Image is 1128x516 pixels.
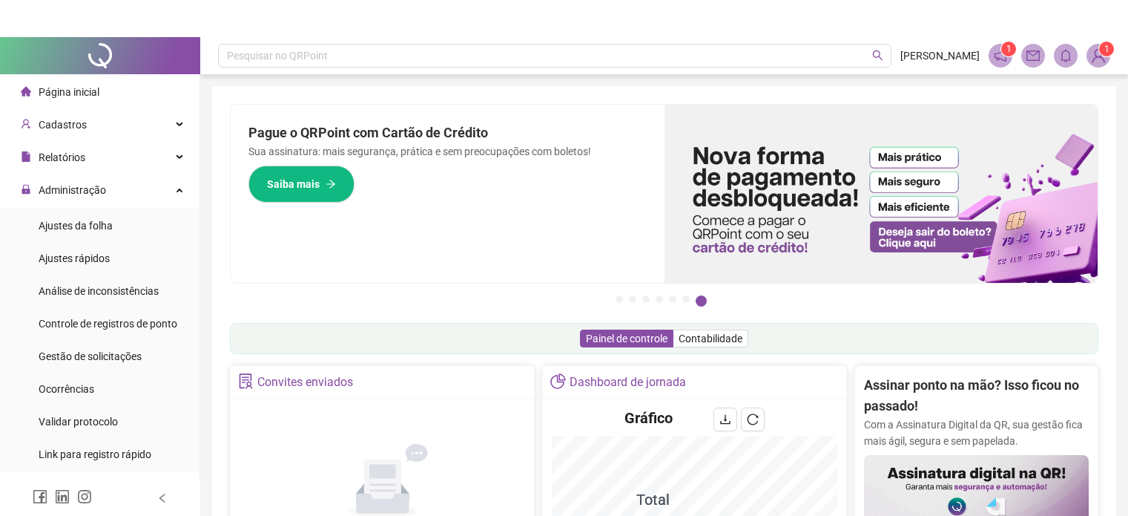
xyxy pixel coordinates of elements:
[642,295,650,303] button: 3
[864,375,1089,417] h2: Assinar ponto na mão? Isso ficou no passado!
[157,493,168,503] span: left
[900,48,980,64] span: [PERSON_NAME]
[39,448,151,460] span: Link para registro rápido
[1001,42,1016,56] sup: 1
[257,370,353,395] div: Convites enviados
[679,333,742,344] span: Contabilidade
[664,105,1098,283] img: banner%2F096dab35-e1a4-4d07-87c2-cf089f3812bf.png
[1006,44,1012,54] span: 1
[39,285,159,297] span: Análise de inconsistências
[616,295,623,303] button: 1
[1078,466,1113,501] iframe: Intercom live chat
[267,176,320,192] span: Saiba mais
[682,295,690,303] button: 6
[33,489,47,504] span: facebook
[21,184,31,195] span: lock
[55,489,70,504] span: linkedin
[39,86,99,98] span: Página inicial
[248,143,647,160] p: Sua assinatura: mais segurança, prática e sem preocupações com boletos!
[1026,49,1040,62] span: mail
[39,151,85,163] span: Relatórios
[39,184,106,196] span: Administração
[669,295,676,303] button: 5
[39,350,142,362] span: Gestão de solicitações
[696,295,707,307] button: 7
[248,166,354,203] button: Saiba mais
[994,49,1007,62] span: notification
[1104,44,1109,54] span: 1
[550,373,566,389] span: pie-chart
[586,333,667,344] span: Painel de controle
[77,489,92,504] span: instagram
[21,151,31,162] span: file
[39,416,118,428] span: Validar protocolo
[39,220,113,232] span: Ajustes da folha
[747,414,759,425] span: reload
[570,370,686,395] div: Dashboard de jornada
[864,417,1089,449] p: Com a Assinatura Digital da QR, sua gestão fica mais ágil, segura e sem papelada.
[21,86,31,97] span: home
[39,119,87,131] span: Cadastros
[1059,49,1072,62] span: bell
[39,383,94,395] span: Ocorrências
[326,179,336,189] span: arrow-right
[39,252,110,264] span: Ajustes rápidos
[238,373,254,389] span: solution
[719,414,731,425] span: download
[656,295,663,303] button: 4
[39,318,177,330] span: Controle de registros de ponto
[629,295,636,303] button: 2
[1087,45,1109,67] img: 90638
[624,408,673,428] h4: Gráfico
[21,119,31,129] span: user-add
[1099,42,1114,56] sup: Atualize o seu contato no menu Meus Dados
[872,50,883,61] span: search
[248,123,647,143] h2: Pague o QRPoint com Cartão de Crédito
